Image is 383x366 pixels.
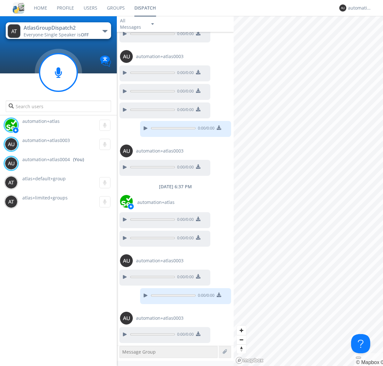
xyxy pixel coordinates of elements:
[196,31,200,35] img: download media button
[175,107,194,114] span: 0:00 / 0:00
[81,32,89,38] span: OFF
[175,70,194,77] span: 0:00 / 0:00
[351,334,370,353] iframe: Toggle Customer Support
[356,357,361,359] button: Toggle attribution
[6,22,111,39] button: AtlasGroupDispatch2Everyone·Single Speaker isOFF
[136,148,184,154] span: automation+atlas0003
[120,254,133,267] img: 373638.png
[339,4,346,11] img: 373638.png
[44,32,89,38] span: Single Speaker is
[22,118,60,124] span: automation+atlas
[348,5,372,11] div: automation+atlas0004
[117,183,234,190] div: [DATE] 6:37 PM
[120,50,133,63] img: 373638.png
[136,315,184,321] span: automation+atlas0003
[175,164,194,171] span: 0:00 / 0:00
[5,138,18,151] img: 373638.png
[5,176,18,189] img: 373638.png
[120,195,133,208] img: d2d01cd9b4174d08988066c6d424eccd
[175,332,194,339] span: 0:00 / 0:00
[120,18,146,30] div: All Messages
[5,195,18,208] img: 373638.png
[120,312,133,325] img: 373638.png
[217,125,221,130] img: download media button
[6,101,111,112] input: Search users
[5,119,18,131] img: d2d01cd9b4174d08988066c6d424eccd
[137,199,175,205] span: automation+atlas
[5,157,18,170] img: 373638.png
[237,326,246,335] button: Zoom in
[136,258,184,264] span: automation+atlas0003
[175,274,194,281] span: 0:00 / 0:00
[196,125,214,132] span: 0:00 / 0:00
[196,217,200,221] img: download media button
[196,332,200,336] img: download media button
[196,293,214,300] span: 0:00 / 0:00
[196,70,200,74] img: download media button
[151,23,154,25] img: caret-down-sm.svg
[136,53,184,60] span: automation+atlas0003
[24,32,95,38] div: Everyone ·
[175,31,194,38] span: 0:00 / 0:00
[196,107,200,111] img: download media button
[24,24,95,32] div: AtlasGroupDispatch2
[175,235,194,242] span: 0:00 / 0:00
[237,335,246,344] button: Zoom out
[237,335,246,344] span: Zoom out
[356,360,379,365] a: Mapbox
[175,217,194,224] span: 0:00 / 0:00
[175,88,194,95] span: 0:00 / 0:00
[196,164,200,169] img: download media button
[22,195,68,201] span: atlas+limited+groups
[22,156,70,163] span: automation+atlas0004
[217,293,221,297] img: download media button
[120,145,133,157] img: 373638.png
[22,176,66,182] span: atlas+default+group
[236,357,264,364] a: Mapbox logo
[237,344,246,354] button: Reset bearing to north
[13,2,24,14] img: cddb5a64eb264b2086981ab96f4c1ba7
[8,24,20,38] img: 373638.png
[100,56,111,67] img: Translation enabled
[73,156,84,163] div: (You)
[196,235,200,240] img: download media button
[22,137,70,143] span: automation+atlas0003
[196,274,200,279] img: download media button
[196,88,200,93] img: download media button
